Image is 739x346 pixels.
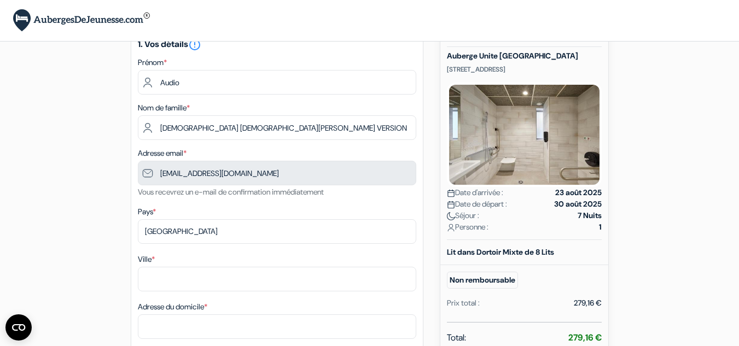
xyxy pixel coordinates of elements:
b: Lit dans Dortoir Mixte de 8 Lits [447,247,554,257]
span: Total: [447,331,466,344]
span: Date d'arrivée : [447,187,503,198]
label: Adresse du domicile [138,301,207,313]
strong: 7 Nuits [578,210,602,221]
a: error_outline [188,38,201,50]
img: user_icon.svg [447,224,455,232]
small: Non remboursable [447,272,518,289]
div: Prix total : [447,297,480,309]
input: Entrer le nom de famille [138,115,416,140]
i: error_outline [188,38,201,51]
button: Ouvrir le widget CMP [5,314,32,341]
strong: 1 [599,221,602,233]
input: Entrez votre prénom [138,70,416,95]
img: moon.svg [447,212,455,220]
label: Nom de famille [138,102,190,114]
strong: 23 août 2025 [555,187,602,198]
p: [STREET_ADDRESS] [447,65,602,74]
img: calendar.svg [447,189,455,197]
span: Date de départ : [447,198,507,210]
span: Personne : [447,221,488,233]
label: Adresse email [138,148,187,159]
input: Entrer adresse e-mail [138,161,416,185]
small: Vous recevrez un e-mail de confirmation immédiatement [138,187,324,197]
img: calendar.svg [447,201,455,209]
label: Prénom [138,57,167,68]
span: Séjour : [447,210,479,221]
img: AubergesDeJeunesse.com [13,9,150,32]
strong: 279,16 € [568,332,602,343]
h5: Auberge Unite [GEOGRAPHIC_DATA] [447,51,602,61]
strong: 30 août 2025 [554,198,602,210]
label: Pays [138,206,156,218]
div: 279,16 € [574,297,602,309]
h5: 1. Vos détails [138,38,416,51]
label: Ville [138,254,155,265]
